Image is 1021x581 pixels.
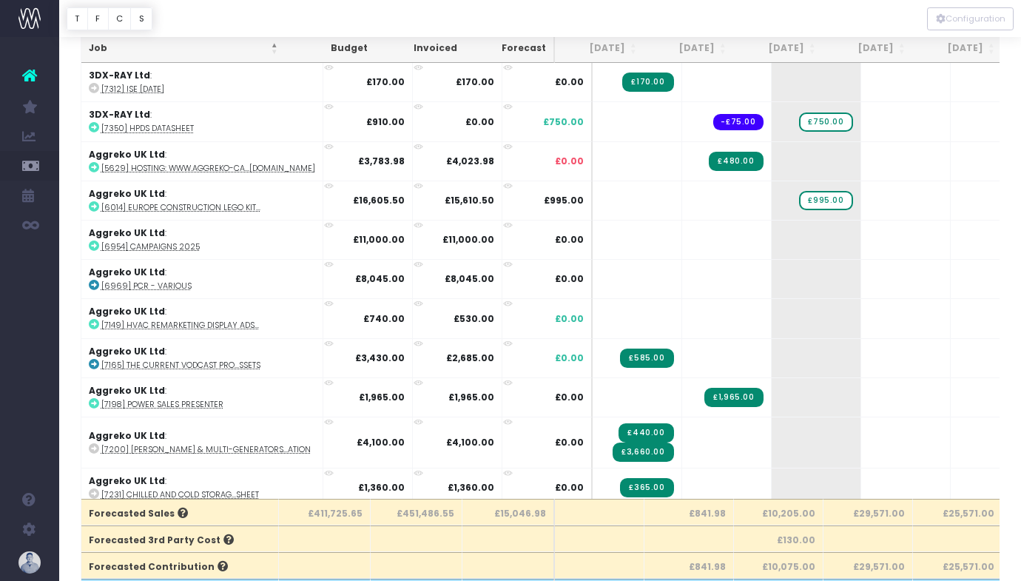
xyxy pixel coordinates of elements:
strong: Aggreko UK Ltd [89,266,165,278]
button: F [87,7,109,30]
div: Vertical button group [927,7,1014,30]
td: : [81,101,323,141]
strong: £170.00 [456,75,494,88]
td: : [81,417,323,468]
strong: £1,360.00 [358,481,405,494]
abbr: [7198] Power Sales Presenter [101,399,223,410]
span: wayahead Sales Forecast Item [799,112,852,132]
th: Aug 25: activate to sort column ascending [555,34,644,63]
strong: £8,045.00 [355,272,405,285]
span: wayahead Sales Forecast Item [799,191,852,210]
abbr: [7350] HPDS datasheet [101,123,194,134]
td: : [81,259,323,298]
abbr: [7200] BESS & Multi-Generators Animation [101,444,311,455]
td: : [81,220,323,259]
td: : [81,63,323,101]
span: Streamtime Invoice: 5177 – [7231] Chilled and Cold Storage Solutions Factsheet - v4 amends [620,478,673,497]
th: £10,205.00 [734,499,823,525]
strong: £530.00 [454,312,494,325]
strong: £910.00 [366,115,405,128]
th: £25,571.00 [913,552,1003,579]
span: £0.00 [555,155,584,168]
button: S [130,7,152,30]
span: Streamtime order: 997 – Steve Coxon [713,114,763,130]
strong: Aggreko UK Ltd [89,187,165,200]
strong: £4,100.00 [446,436,494,449]
abbr: [6954] Campaigns 2025 [101,241,200,252]
span: £0.00 [555,75,584,89]
button: T [67,7,88,30]
strong: Aggreko UK Ltd [89,345,165,357]
strong: £170.00 [366,75,405,88]
th: £841.98 [644,499,734,525]
strong: Aggreko UK Ltd [89,429,165,442]
th: £130.00 [734,525,823,552]
div: Vertical button group [67,7,152,30]
th: Forecast [465,34,555,63]
th: Dec 25: activate to sort column ascending [913,34,1003,63]
span: £0.00 [555,312,584,326]
th: Invoiced [375,34,465,63]
th: £15,046.98 [462,499,555,525]
th: £10,075.00 [734,552,823,579]
strong: £11,000.00 [353,233,405,246]
span: £0.00 [555,272,584,286]
strong: £11,000.00 [442,233,494,246]
strong: £1,360.00 [448,481,494,494]
th: Budget [286,34,375,63]
th: £451,486.55 [371,499,462,525]
th: £29,571.00 [823,499,913,525]
strong: £1,965.00 [359,391,405,403]
td: : [81,298,323,337]
th: Oct 25: activate to sort column ascending [734,34,823,63]
strong: £1,965.00 [448,391,494,403]
span: Streamtime Invoice: 5182 – [7200] BESS & Multi-Generators Animation [619,423,673,443]
span: Streamtime Invoice: 5202 – [7198] Power Sales Presenter [704,388,763,407]
abbr: [7149] HVAC Remarketing Display Ads [101,320,259,331]
strong: Aggreko UK Ltd [89,305,165,318]
strong: £2,685.00 [446,352,494,364]
th: £29,571.00 [823,552,913,579]
span: Forecasted Sales [89,507,188,520]
th: Nov 25: activate to sort column ascending [823,34,913,63]
td: : [81,377,323,417]
th: £411,725.65 [279,499,371,525]
span: £0.00 [555,233,584,246]
abbr: [6969] PCR - various [101,281,192,292]
abbr: [7165] The Current Vodcast Promo Assets [101,360,260,371]
span: £750.00 [543,115,584,129]
abbr: [7312] ISE Sept 25 [101,84,164,95]
span: Streamtime Invoice: 5201 – [5629] Hosting: www.aggreko-calculators.com [709,152,763,171]
abbr: [5629] Hosting: www.aggreko-calculators.com [101,163,315,174]
strong: £0.00 [465,115,494,128]
td: : [81,141,323,181]
abbr: [7231] Chilled and Cold Storage Solutions Factsheet [101,489,259,500]
button: Configuration [927,7,1014,30]
strong: 3DX-RAY Ltd [89,69,150,81]
span: Streamtime Invoice: 5176 – [7200] BESS & Multi-Generators Animation - Storyboard & Animation [613,443,673,462]
strong: £740.00 [363,312,405,325]
span: Streamtime Invoice: 5175 – [7165] The Current Vodcast Promo Assets - Additional episode promo ani... [620,349,673,368]
span: £0.00 [555,436,584,449]
span: £995.00 [544,194,584,207]
th: £841.98 [644,552,734,579]
th: Job: activate to sort column descending [81,34,286,63]
strong: Aggreko UK Ltd [89,148,165,161]
strong: £16,605.50 [353,194,405,206]
td: : [81,181,323,220]
td: : [81,338,323,377]
span: Streamtime Invoice: 5187 – [7312] ISE Sept 25 [622,73,673,92]
strong: £4,023.98 [446,155,494,167]
td: : [81,468,323,507]
strong: £8,045.00 [445,272,494,285]
strong: £15,610.50 [445,194,494,206]
strong: Aggreko UK Ltd [89,384,165,397]
img: images/default_profile_image.png [18,551,41,574]
span: £0.00 [555,481,584,494]
th: Sep 25: activate to sort column ascending [644,34,734,63]
th: Forecasted Contribution [81,552,279,579]
strong: £4,100.00 [357,436,405,449]
th: Forecasted 3rd Party Cost [81,525,279,552]
strong: Aggreko UK Ltd [89,474,165,487]
span: £0.00 [555,352,584,365]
